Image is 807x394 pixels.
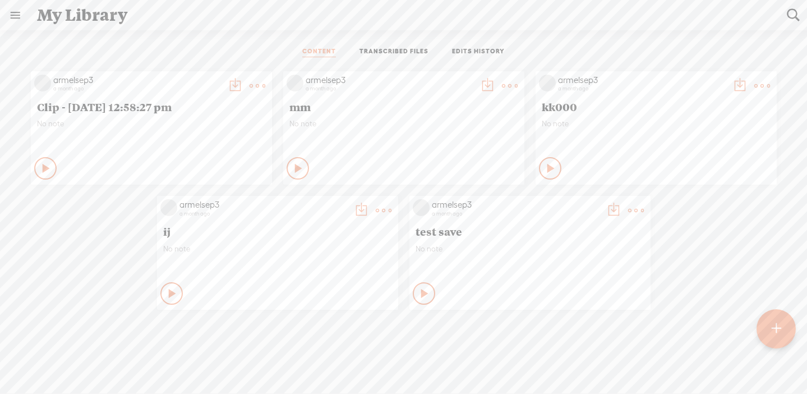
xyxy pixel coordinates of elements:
span: ij [163,225,392,238]
img: videoLoading.png [34,75,51,91]
a: TRANSCRIBED FILES [359,47,428,57]
div: a month ago [432,210,600,217]
div: a month ago [179,210,348,217]
span: No note [37,119,266,129]
span: No note [416,244,644,254]
a: CONTENT [302,47,336,57]
span: No note [289,119,518,129]
div: armelsep3 [558,75,726,86]
span: test save [416,225,644,238]
span: No note [163,244,392,254]
div: a month ago [558,85,726,92]
a: EDITS HISTORY [452,47,505,57]
div: armelsep3 [53,75,222,86]
div: My Library [29,1,779,30]
span: No note [542,119,771,129]
img: videoLoading.png [413,199,430,216]
span: kk000 [542,100,771,113]
span: mm [289,100,518,113]
img: videoLoading.png [539,75,556,91]
img: videoLoading.png [287,75,303,91]
div: a month ago [53,85,222,92]
span: Clip - [DATE] 12:58:27 pm [37,100,266,113]
div: a month ago [306,85,474,92]
div: armelsep3 [432,199,600,210]
img: videoLoading.png [160,199,177,216]
div: armelsep3 [179,199,348,210]
div: armelsep3 [306,75,474,86]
